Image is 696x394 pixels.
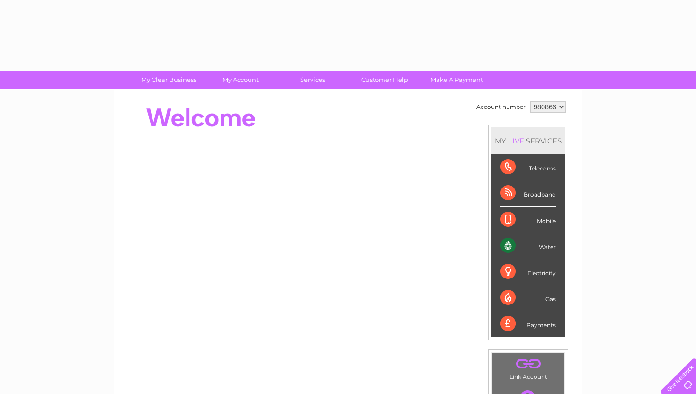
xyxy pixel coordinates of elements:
div: MY SERVICES [491,127,565,154]
td: Account number [474,99,528,115]
div: LIVE [506,136,526,145]
a: Make A Payment [418,71,496,89]
div: Payments [500,311,556,337]
a: Services [274,71,352,89]
a: Customer Help [346,71,424,89]
div: Mobile [500,207,556,233]
div: Broadband [500,180,556,206]
div: Electricity [500,259,556,285]
td: Link Account [491,353,565,383]
a: My Account [202,71,280,89]
div: Telecoms [500,154,556,180]
a: . [494,356,562,372]
a: My Clear Business [130,71,208,89]
div: Gas [500,285,556,311]
div: Water [500,233,556,259]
